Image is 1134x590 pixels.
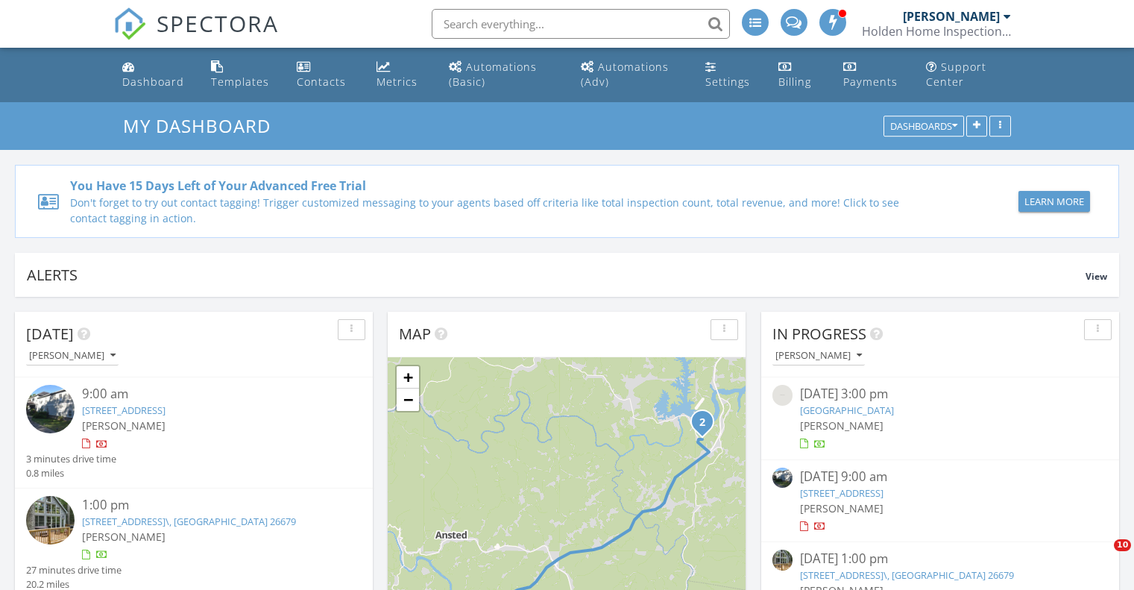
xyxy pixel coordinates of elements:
img: image_processing20250827858wk49f.jpeg [772,468,793,488]
a: Zoom in [397,366,419,389]
div: 9:00 am [82,385,334,404]
a: 9:00 am [STREET_ADDRESS] [PERSON_NAME] 3 minutes drive time 0.8 miles [26,385,362,480]
div: Don't forget to try out contact tagging! Trigger customized messaging to your agents based off cr... [70,195,924,226]
span: View [1086,270,1107,283]
a: Support Center [920,54,1018,96]
div: Metrics [377,75,418,89]
i: 2 [699,418,705,428]
a: Dashboard [116,54,193,96]
span: [PERSON_NAME] [82,530,166,544]
div: 0.8 miles [26,466,116,480]
a: Metrics [371,54,431,96]
span: In Progress [772,324,866,344]
span: [DATE] [26,324,74,344]
input: Search everything... [432,9,730,39]
a: [STREET_ADDRESS] [82,404,166,417]
button: Learn More [1018,191,1090,212]
span: SPECTORA [157,7,279,39]
img: The Best Home Inspection Software - Spectora [113,7,146,40]
div: [PERSON_NAME] [903,9,1000,24]
div: Support Center [926,60,986,89]
div: Dashboards [890,122,957,132]
button: [PERSON_NAME] [772,346,865,366]
div: 3 minutes drive time [26,452,116,466]
a: [STREET_ADDRESS]\, [GEOGRAPHIC_DATA] 26679 [82,515,296,528]
div: Templates [211,75,269,89]
a: Settings [699,54,760,96]
a: Zoom out [397,389,419,411]
iframe: Intercom live chat [1083,539,1119,575]
div: 27 minutes drive time [26,563,122,577]
span: [PERSON_NAME] [82,418,166,433]
div: Alerts [27,265,1086,285]
img: image_processing20250827858wk49f.jpeg [26,385,75,433]
a: [STREET_ADDRESS] [800,486,883,500]
div: [PERSON_NAME] [775,351,862,361]
button: [PERSON_NAME] [26,346,119,366]
div: Automations (Basic) [449,60,537,89]
div: Settings [705,75,750,89]
div: 513 Campsite Road, Mt Nebo, WV, USA\, MT Nebo, WV 26679 [702,421,711,430]
a: Contacts [291,54,359,96]
img: streetview [772,385,793,405]
div: You Have 15 Days Left of Your Advanced Free Trial [70,177,924,195]
button: Dashboards [883,116,964,137]
a: Payments [837,54,909,96]
span: [PERSON_NAME] [800,418,883,433]
div: [DATE] 9:00 am [800,468,1080,486]
div: Contacts [297,75,346,89]
div: Billing [778,75,811,89]
div: 1:00 pm [82,496,334,515]
div: [PERSON_NAME] [29,351,116,361]
a: [DATE] 9:00 am [STREET_ADDRESS] [PERSON_NAME] [772,468,1108,534]
span: Map [399,324,431,344]
div: Automations (Adv) [581,60,669,89]
a: Automations (Advanced) [575,54,687,96]
div: [DATE] 3:00 pm [800,385,1080,404]
a: [STREET_ADDRESS]\, [GEOGRAPHIC_DATA] 26679 [800,568,1014,582]
a: Billing [772,54,825,96]
div: Dashboard [122,75,184,89]
img: image_processing2025082879tygvlj.jpeg [26,496,75,545]
a: Automations (Basic) [443,54,563,96]
img: image_processing2025082879tygvlj.jpeg [772,550,793,570]
a: SPECTORA [113,20,279,51]
div: Payments [843,75,898,89]
a: [GEOGRAPHIC_DATA] [800,404,894,417]
a: Templates [205,54,279,96]
span: [PERSON_NAME] [800,501,883,515]
span: 10 [1114,539,1131,551]
a: [DATE] 3:00 pm [GEOGRAPHIC_DATA] [PERSON_NAME] [772,385,1108,451]
div: Holden Home Inspection Services, LLC [862,24,1011,39]
a: My Dashboard [123,113,283,138]
div: Learn More [1024,195,1084,210]
div: [DATE] 1:00 pm [800,550,1080,568]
